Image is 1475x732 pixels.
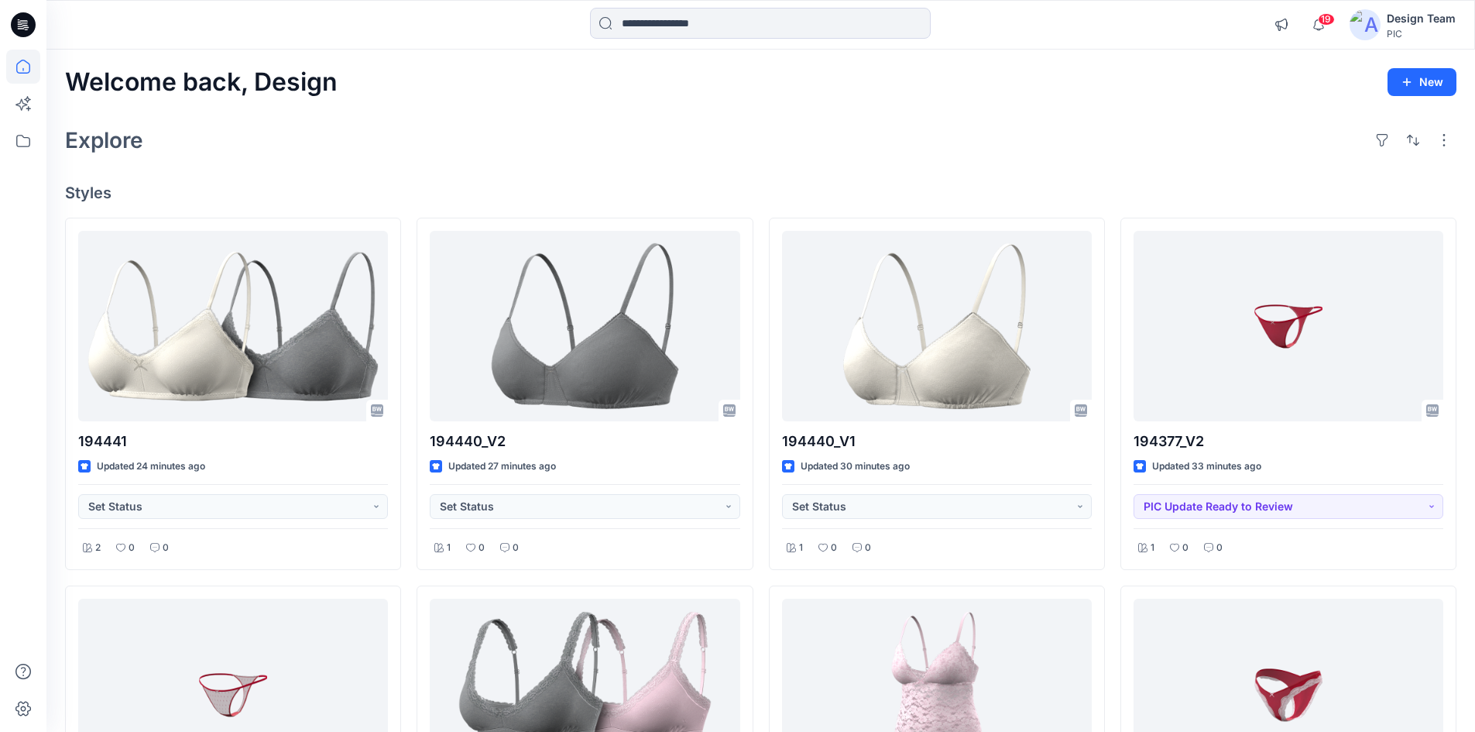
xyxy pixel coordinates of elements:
[865,540,871,556] p: 0
[513,540,519,556] p: 0
[1151,540,1154,556] p: 1
[1387,28,1456,40] div: PIC
[447,540,451,556] p: 1
[1318,13,1335,26] span: 19
[1387,9,1456,28] div: Design Team
[65,184,1456,202] h4: Styles
[782,431,1092,452] p: 194440_V1
[479,540,485,556] p: 0
[430,431,739,452] p: 194440_V2
[782,231,1092,422] a: 194440_V1
[448,459,556,475] p: Updated 27 minutes ago
[801,459,910,475] p: Updated 30 minutes ago
[1134,431,1443,452] p: 194377_V2
[163,540,169,556] p: 0
[831,540,837,556] p: 0
[1152,459,1261,475] p: Updated 33 minutes ago
[1388,68,1456,96] button: New
[129,540,135,556] p: 0
[97,459,205,475] p: Updated 24 minutes ago
[95,540,101,556] p: 2
[1216,540,1223,556] p: 0
[430,231,739,422] a: 194440_V2
[78,431,388,452] p: 194441
[1182,540,1189,556] p: 0
[65,68,338,97] h2: Welcome back, Design
[78,231,388,422] a: 194441
[65,128,143,153] h2: Explore
[1350,9,1381,40] img: avatar
[799,540,803,556] p: 1
[1134,231,1443,422] a: 194377_V2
